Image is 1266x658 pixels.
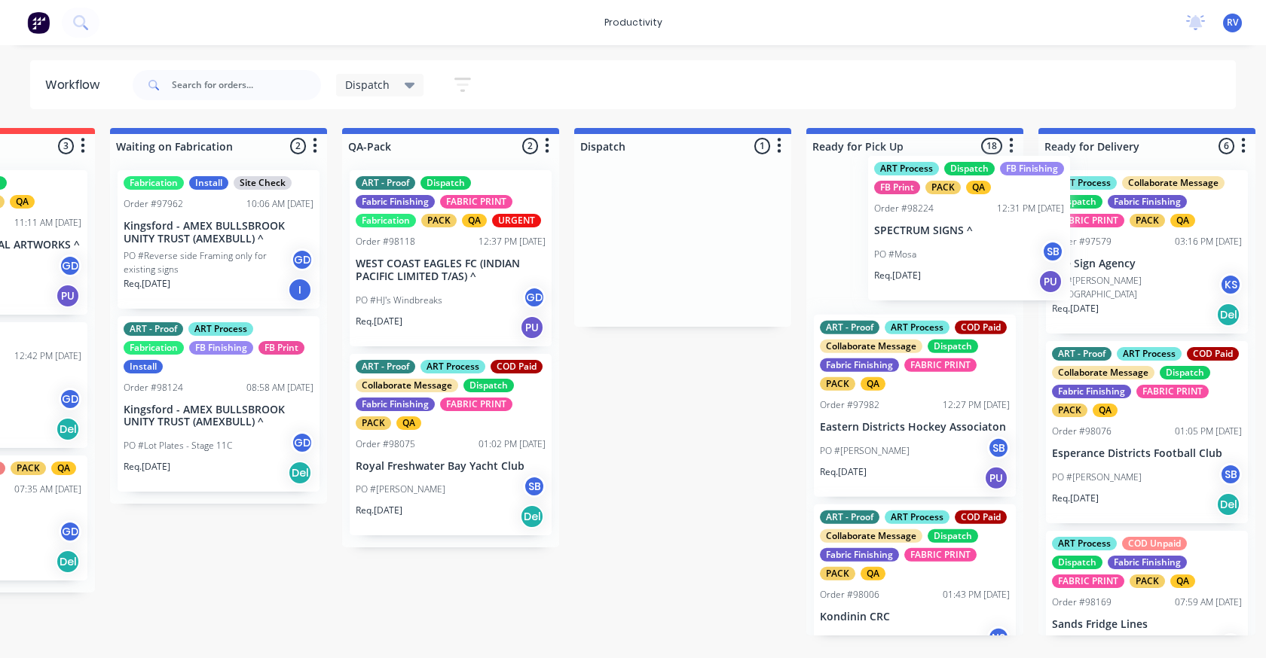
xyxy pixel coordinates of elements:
[345,77,390,93] span: Dispatch
[172,70,321,100] input: Search for orders...
[1227,16,1238,29] span: RV
[597,11,670,34] div: productivity
[45,76,107,94] div: Workflow
[27,11,50,34] img: Factory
